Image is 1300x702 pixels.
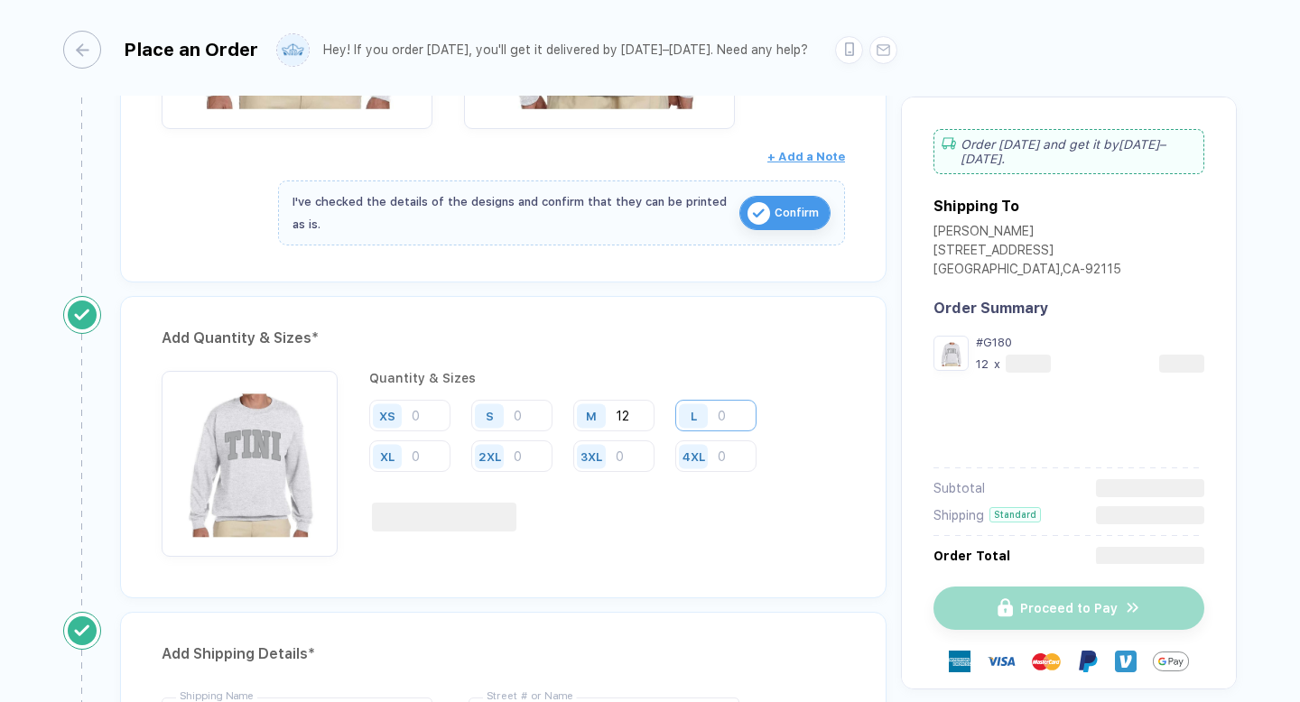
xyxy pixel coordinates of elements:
[691,409,697,422] div: L
[586,409,597,422] div: M
[992,357,1002,371] div: x
[739,196,831,230] button: iconConfirm
[933,224,1121,243] div: [PERSON_NAME]
[989,507,1041,522] div: Standard
[933,262,1121,281] div: [GEOGRAPHIC_DATA] , CA - 92115
[292,190,730,236] div: I've checked the details of the designs and confirm that they can be printed as is.
[277,34,309,66] img: user profile
[682,449,705,463] div: 4XL
[767,150,845,163] span: + Add a Note
[380,449,395,463] div: XL
[933,300,1204,317] div: Order Summary
[949,651,970,672] img: express
[162,324,845,353] div: Add Quantity & Sizes
[775,199,819,227] span: Confirm
[747,202,770,225] img: icon
[1032,647,1061,676] img: master-card
[1077,651,1099,672] img: Paypal
[933,481,985,495] div: Subtotal
[369,371,845,385] div: Quantity & Sizes
[1153,643,1189,679] img: GPay
[171,380,329,538] img: 1741297317610xiezb_nt_front.png
[938,340,964,366] img: 1741297317610xiezb_nt_front.png
[124,39,258,60] div: Place an Order
[767,143,845,171] button: + Add a Note
[162,640,845,669] div: Add Shipping Details
[933,198,1019,215] div: Shipping To
[933,129,1204,174] div: Order [DATE] and get it by [DATE]–[DATE] .
[976,357,989,371] div: 12
[933,243,1121,262] div: [STREET_ADDRESS]
[323,42,808,58] div: Hey! If you order [DATE], you'll get it delivered by [DATE]–[DATE]. Need any help?
[486,409,494,422] div: S
[933,508,984,522] div: Shipping
[580,449,602,463] div: 3XL
[976,336,1204,349] div: #G180
[379,409,395,422] div: XS
[1115,651,1137,672] img: Venmo
[933,549,1010,563] div: Order Total
[987,647,1016,676] img: visa
[478,449,501,463] div: 2XL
